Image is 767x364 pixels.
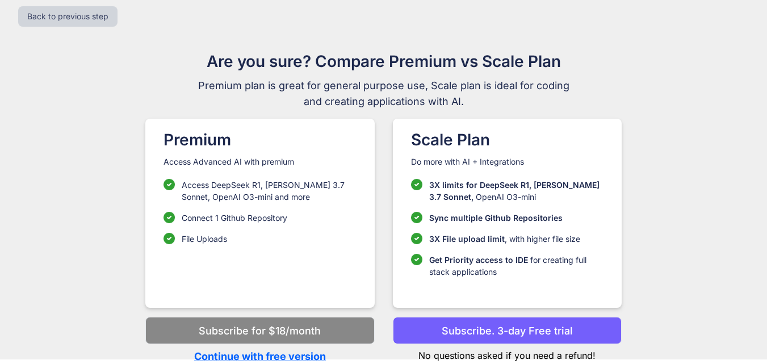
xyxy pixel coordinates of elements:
[182,233,227,245] p: File Uploads
[411,212,422,223] img: checklist
[393,344,622,362] p: No questions asked if you need a refund!
[182,179,356,203] p: Access DeepSeek R1, [PERSON_NAME] 3.7 Sonnet, OpenAI O3-mini and more
[164,179,175,190] img: checklist
[199,323,321,338] p: Subscribe for $18/month
[429,212,563,224] p: Sync multiple Github Repositories
[164,156,356,168] p: Access Advanced AI with premium
[429,234,505,244] span: 3X File upload limit
[429,255,528,265] span: Get Priority access to IDE
[411,156,603,168] p: Do more with AI + Integrations
[164,128,356,152] h1: Premium
[429,179,603,203] p: OpenAI O3-mini
[182,212,287,224] p: Connect 1 Github Repository
[429,254,603,278] p: for creating full stack applications
[411,233,422,244] img: checklist
[429,233,580,245] p: , with higher file size
[193,78,575,110] span: Premium plan is great for general purpose use, Scale plan is ideal for coding and creating applic...
[145,317,374,344] button: Subscribe for $18/month
[393,317,622,344] button: Subscribe. 3-day Free trial
[145,349,374,364] p: Continue with free version
[193,49,575,73] h1: Are you sure? Compare Premium vs Scale Plan
[442,323,573,338] p: Subscribe. 3-day Free trial
[411,179,422,190] img: checklist
[411,254,422,265] img: checklist
[18,6,118,27] button: Back to previous step
[429,180,600,202] span: 3X limits for DeepSeek R1, [PERSON_NAME] 3.7 Sonnet,
[411,128,603,152] h1: Scale Plan
[164,212,175,223] img: checklist
[164,233,175,244] img: checklist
